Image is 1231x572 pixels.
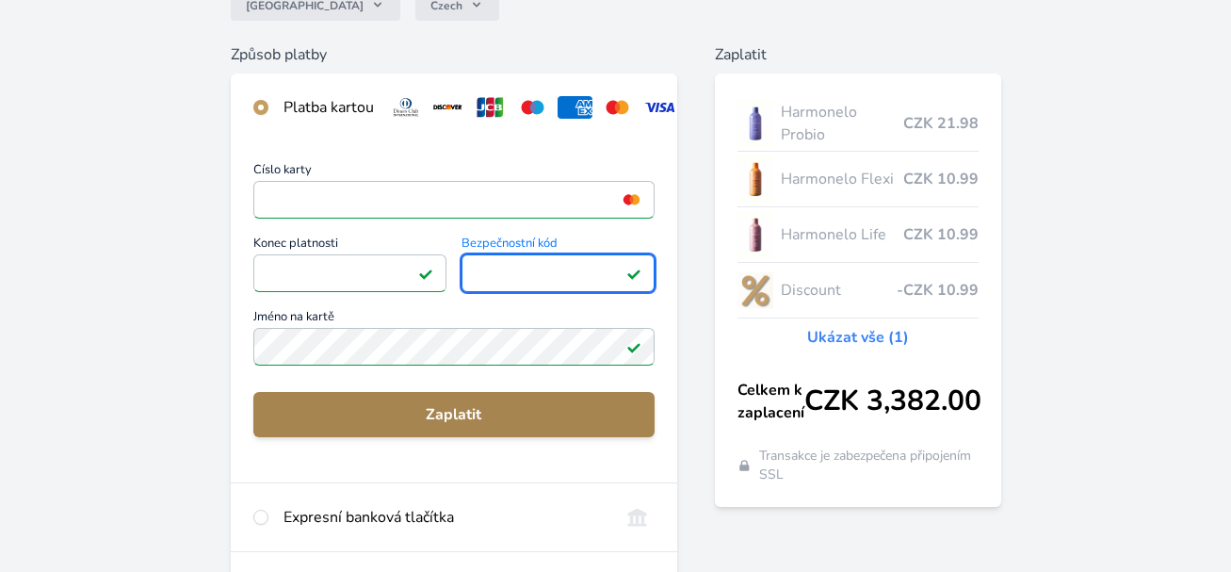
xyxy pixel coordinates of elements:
[903,223,979,246] span: CZK 10.99
[558,96,592,119] img: amex.svg
[807,326,909,349] a: Ukázat vše (1)
[759,447,979,484] span: Transakce je zabezpečena připojením SSL
[418,266,433,281] img: Platné pole
[253,237,446,254] span: Konec platnosti
[262,260,438,286] iframe: Iframe pro datum vypršení platnosti
[715,43,1000,66] h6: Zaplatit
[626,339,641,354] img: Platné pole
[626,266,641,281] img: Platné pole
[804,384,981,418] span: CZK 3,382.00
[462,237,655,254] span: Bezpečnostní kód
[283,96,374,119] div: Platba kartou
[737,100,773,147] img: CLEAN_PROBIO_se_stinem_x-lo.jpg
[903,168,979,190] span: CZK 10.99
[737,155,773,203] img: CLEAN_FLEXI_se_stinem_x-hi_(1)-lo.jpg
[619,191,644,208] img: mc
[268,403,640,426] span: Zaplatit
[737,211,773,258] img: CLEAN_LIFE_se_stinem_x-lo.jpg
[781,168,902,190] span: Harmonelo Flexi
[283,506,606,529] div: Expresní banková tlačítka
[470,260,646,286] iframe: Iframe pro bezpečnostní kód
[620,506,655,529] img: onlineBanking_CZ.svg
[253,392,656,437] button: Zaplatit
[253,328,656,366] input: Jméno na kartěPlatné pole
[231,43,678,66] h6: Způsob platby
[781,101,902,146] span: Harmonelo Probio
[642,96,677,119] img: visa.svg
[897,279,979,302] span: -CZK 10.99
[262,187,647,213] iframe: Iframe pro číslo karty
[781,223,902,246] span: Harmonelo Life
[389,96,424,119] img: diners.svg
[737,379,804,424] span: Celkem k zaplacení
[253,311,656,328] span: Jméno na kartě
[430,96,465,119] img: discover.svg
[737,267,773,314] img: discount-lo.png
[473,96,508,119] img: jcb.svg
[253,164,656,181] span: Číslo karty
[903,112,979,135] span: CZK 21.98
[515,96,550,119] img: maestro.svg
[600,96,635,119] img: mc.svg
[781,279,896,302] span: Discount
